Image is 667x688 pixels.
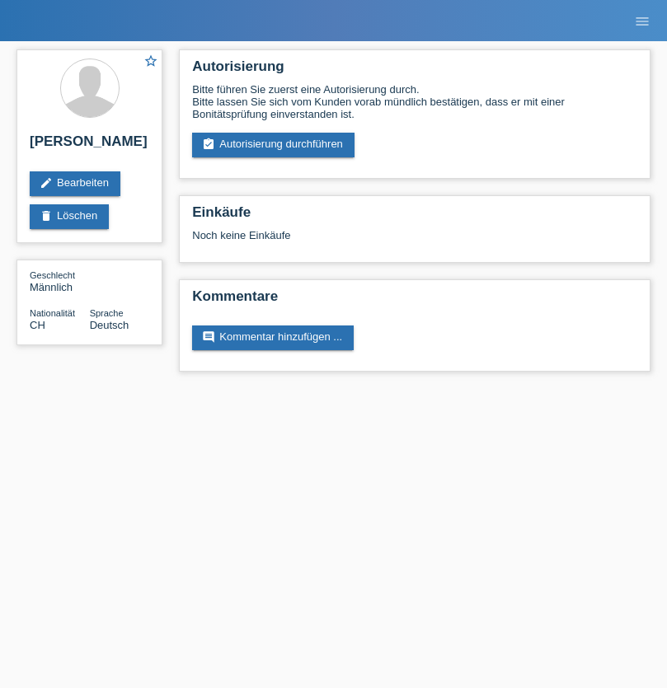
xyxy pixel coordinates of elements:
[30,133,149,158] h2: [PERSON_NAME]
[192,229,637,254] div: Noch keine Einkäufe
[634,13,651,30] i: menu
[192,83,637,120] div: Bitte führen Sie zuerst eine Autorisierung durch. Bitte lassen Sie sich vom Kunden vorab mündlich...
[30,319,45,331] span: Schweiz
[30,269,90,293] div: Männlich
[202,330,215,344] i: comment
[192,325,354,350] a: commentKommentar hinzufügen ...
[202,138,215,151] i: assignment_turned_in
[192,59,637,83] h2: Autorisierung
[626,16,659,26] a: menu
[30,171,120,196] a: editBearbeiten
[192,288,637,313] h2: Kommentare
[143,54,158,71] a: star_border
[90,319,129,331] span: Deutsch
[143,54,158,68] i: star_border
[40,176,53,190] i: edit
[90,308,124,318] span: Sprache
[192,204,637,229] h2: Einkäufe
[30,270,75,280] span: Geschlecht
[30,308,75,318] span: Nationalität
[192,133,355,157] a: assignment_turned_inAutorisierung durchführen
[40,209,53,222] i: delete
[30,204,109,229] a: deleteLöschen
